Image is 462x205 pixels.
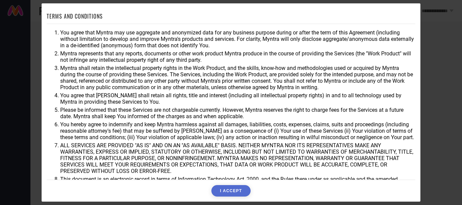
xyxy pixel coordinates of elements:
[211,185,250,197] button: I ACCEPT
[60,107,415,120] li: Please be informed that these Services are not chargeable currently. However, Myntra reserves the...
[60,50,415,63] li: Myntra represents that any reports, documents or other work product Myntra produce in the course ...
[60,29,415,49] li: You agree that Myntra may use aggregate and anonymized data for any business purpose during or af...
[60,65,415,91] li: Myntra shall retain the intellectual property rights in the Work Product, and the skills, know-ho...
[47,12,103,20] h1: TERMS AND CONDITIONS
[60,92,415,105] li: You agree that [PERSON_NAME] shall retain all rights, title and interest (including all intellect...
[60,176,415,195] li: This document is an electronic record in terms of Information Technology Act, 2000, and the Rules...
[60,121,415,140] li: You hereby agree to indemnify and keep Myntra harmless against all damages, liabilities, costs, e...
[60,142,415,174] li: ALL SERVICES ARE PROVIDED "AS IS" AND ON AN "AS AVAILABLE" BASIS. NEITHER MYNTRA NOR ITS REPRESEN...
